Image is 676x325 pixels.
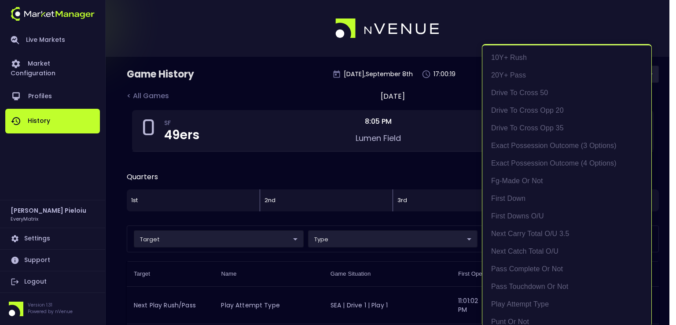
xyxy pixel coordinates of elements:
[482,260,651,278] li: Pass Complete or Not
[482,119,651,137] li: Drive to Cross Opp 35
[482,190,651,207] li: First Down
[482,66,651,84] li: 20Y+ Pass
[482,225,651,243] li: Next Carry Total O/U 3.5
[482,102,651,119] li: Drive to Cross Opp 20
[482,137,651,155] li: exact possession outcome (3 options)
[482,172,651,190] li: fg-made or not
[482,278,651,295] li: pass touchdown or not
[482,84,651,102] li: Drive to Cross 50
[482,207,651,225] li: First Downs O/U
[482,49,651,66] li: 10Y+ Rush
[482,243,651,260] li: Next Catch Total O/U
[482,295,651,313] li: Play Attempt Type
[482,155,651,172] li: exact possession outcome (4 options)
